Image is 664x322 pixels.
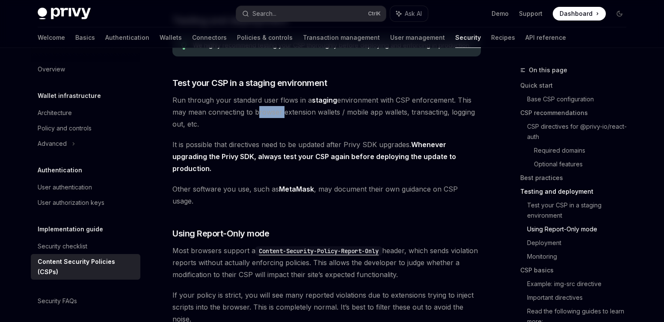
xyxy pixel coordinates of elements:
h5: Implementation guide [38,224,103,234]
div: Policy and controls [38,123,92,133]
a: MetaMask [279,185,314,194]
a: Policy and controls [31,121,140,136]
a: Content-Security-Policy-Report-Only [255,246,382,255]
a: Recipes [491,27,515,48]
span: On this page [529,65,567,75]
a: Security FAQs [31,293,140,309]
a: Using Report-Only mode [527,222,633,236]
a: Welcome [38,27,65,48]
a: Base CSP configuration [527,92,633,106]
a: Connectors [192,27,227,48]
div: Overview [38,64,65,74]
a: Policies & controls [237,27,293,48]
a: Example: img-src directive [527,277,633,291]
button: Search...CtrlK [236,6,386,21]
a: Support [519,9,542,18]
strong: Whenever upgrading the Privy SDK, always test your CSP again before deploying the update to produ... [172,140,456,173]
div: Architecture [38,108,72,118]
a: Overview [31,62,140,77]
button: Ask AI [390,6,428,21]
a: Wallets [160,27,182,48]
span: Test your CSP in a staging environment [172,77,327,89]
code: Content-Security-Policy-Report-Only [255,246,382,256]
span: Other software you use, such as , may document their own guidance on CSP usage. [172,183,481,207]
a: Monitoring [527,250,633,263]
h5: Wallet infrastructure [38,91,101,101]
a: Demo [492,9,509,18]
a: Authentication [105,27,149,48]
div: User authorization keys [38,198,104,208]
a: API reference [525,27,566,48]
a: CSP recommendations [520,106,633,120]
a: CSP basics [520,263,633,277]
a: Best practices [520,171,633,185]
img: dark logo [38,8,91,20]
h5: Authentication [38,165,82,175]
a: Required domains [534,144,633,157]
a: Important directives [527,291,633,304]
a: Content Security Policies (CSPs) [31,254,140,280]
div: Security checklist [38,241,87,251]
a: Quick start [520,79,633,92]
a: Deployment [527,236,633,250]
a: Dashboard [553,7,606,21]
strong: staging [312,96,337,104]
span: Run through your standard user flows in a environment with CSP enforcement. This may mean connect... [172,94,481,130]
a: Security [455,27,481,48]
a: Basics [75,27,95,48]
a: Transaction management [303,27,380,48]
span: Ask AI [405,9,422,18]
span: Most browsers support a header, which sends violation reports without actually enforcing policies... [172,245,481,281]
div: User authentication [38,182,92,192]
div: Advanced [38,139,67,149]
a: User management [390,27,445,48]
span: Ctrl K [368,10,381,17]
a: CSP directives for @privy-io/react-auth [527,120,633,144]
a: User authorization keys [31,195,140,210]
span: It is possible that directives need to be updated after Privy SDK upgrades. [172,139,481,174]
span: Dashboard [560,9,593,18]
a: Optional features [534,157,633,171]
span: Using Report-Only mode [172,227,269,239]
div: Content Security Policies (CSPs) [38,257,135,277]
a: Security checklist [31,239,140,254]
a: Test your CSP in a staging environment [527,198,633,222]
div: Search... [252,9,276,19]
button: Toggle dark mode [613,7,626,21]
div: Security FAQs [38,296,77,306]
a: User authentication [31,180,140,195]
a: Architecture [31,105,140,121]
a: Testing and deployment [520,185,633,198]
